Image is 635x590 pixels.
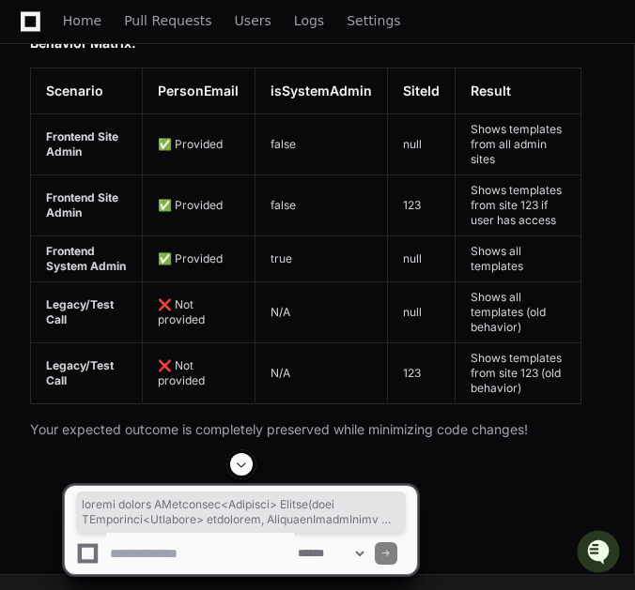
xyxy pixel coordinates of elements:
span: Settings [347,15,400,26]
td: ✅ Provided [142,236,255,282]
td: ✅ Provided [142,114,255,175]
strong: Frontend Site Admin [46,129,118,159]
button: Start new chat [319,145,342,168]
th: PersonEmail [142,68,255,114]
td: N/A [255,282,387,343]
th: Scenario [31,68,143,114]
span: Pylon [187,197,227,211]
a: Powered byPylon [132,196,227,211]
td: ✅ Provided [142,175,255,236]
td: false [255,175,387,236]
th: SiteId [387,68,455,114]
div: Welcome [19,75,342,105]
span: Home [63,15,101,26]
img: PlayerZero [19,19,56,56]
th: isSystemAdmin [255,68,387,114]
th: Result [455,68,581,114]
td: Shows templates from site 123 if user has access [455,175,581,236]
td: true [255,236,387,282]
td: null [387,236,455,282]
p: Your expected outcome is completely preserved while minimizing code changes! [30,419,581,441]
td: N/A [255,343,387,404]
img: 1756235613930-3d25f9e4-fa56-45dd-b3ad-e072dfbd1548 [19,140,53,174]
td: null [387,114,455,175]
span: loremi dolors AMetconsec<Adipisci> Elitse(doei TEmporinci<Utlabore> etdolorem, AliquaenImadmInimv... [82,497,400,527]
strong: Legacy/Test Call [46,297,114,326]
td: Shows all templates [455,236,581,282]
strong: Frontend System Admin [46,244,126,273]
span: Pull Requests [124,15,211,26]
td: null [387,282,455,343]
td: Shows all templates (old behavior) [455,282,581,343]
td: ❌ Not provided [142,343,255,404]
iframe: Open customer support [575,528,626,579]
strong: Frontend Site Admin [46,190,118,219]
span: Logs [294,15,324,26]
div: Start new chat [64,140,308,159]
td: 123 [387,175,455,236]
div: We're available if you need us! [64,159,238,174]
span: Users [235,15,271,26]
td: Shows templates from all admin sites [455,114,581,175]
td: Shows templates from site 123 (old behavior) [455,343,581,404]
strong: Legacy/Test Call [46,358,114,387]
td: false [255,114,387,175]
td: ❌ Not provided [142,282,255,343]
td: 123 [387,343,455,404]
